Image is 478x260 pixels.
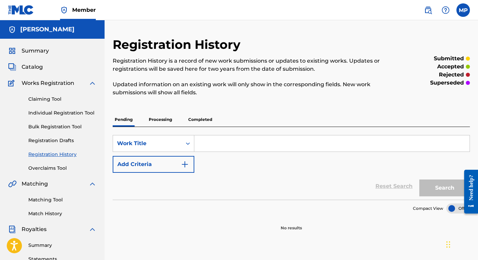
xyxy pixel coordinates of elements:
[28,196,96,203] a: Matching Tool
[8,180,17,188] img: Matching
[281,217,302,231] p: No results
[439,3,452,17] div: Help
[113,80,388,97] p: Updated information on an existing work will only show in the corresponding fields. New work subm...
[22,63,43,71] span: Catalog
[8,47,16,55] img: Summary
[424,6,432,14] img: search
[113,156,194,173] button: Add Criteria
[88,180,96,188] img: expand
[459,164,478,219] iframe: Resource Center
[88,225,96,233] img: expand
[113,112,135,127] p: Pending
[413,205,443,212] span: Compact View
[113,57,388,73] p: Registration History is a record of new work submissions or updates to existing works. Updates or...
[28,96,96,103] a: Claiming Tool
[60,6,68,14] img: Top Rightsholder
[8,63,43,71] a: CatalogCatalog
[88,79,96,87] img: expand
[22,225,47,233] span: Royalties
[456,3,470,17] div: User Menu
[430,79,464,87] p: superseded
[28,123,96,130] a: Bulk Registration Tool
[446,234,450,255] div: Drag
[117,139,178,148] div: Work Title
[72,6,96,14] span: Member
[28,137,96,144] a: Registration Drafts
[28,151,96,158] a: Registration History
[113,135,470,200] form: Search Form
[22,47,49,55] span: Summary
[22,79,74,87] span: Works Registration
[8,225,16,233] img: Royalties
[8,79,17,87] img: Works Registration
[421,3,435,17] a: Public Search
[8,26,16,34] img: Accounts
[28,242,96,249] a: Summary
[439,71,464,79] p: rejected
[437,63,464,71] p: accepted
[181,160,189,168] img: 9d2ae6d4665cec9f34b9.svg
[20,26,75,33] h5: MARGIE PEREZ
[8,63,16,71] img: Catalog
[147,112,174,127] p: Processing
[113,37,244,52] h2: Registration History
[8,5,34,15] img: MLC Logo
[434,55,464,63] p: submitted
[28,165,96,172] a: Overclaims Tool
[28,109,96,117] a: Individual Registration Tool
[444,228,478,260] iframe: Chat Widget
[22,180,48,188] span: Matching
[8,47,49,55] a: SummarySummary
[442,6,450,14] img: help
[186,112,214,127] p: Completed
[28,210,96,217] a: Match History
